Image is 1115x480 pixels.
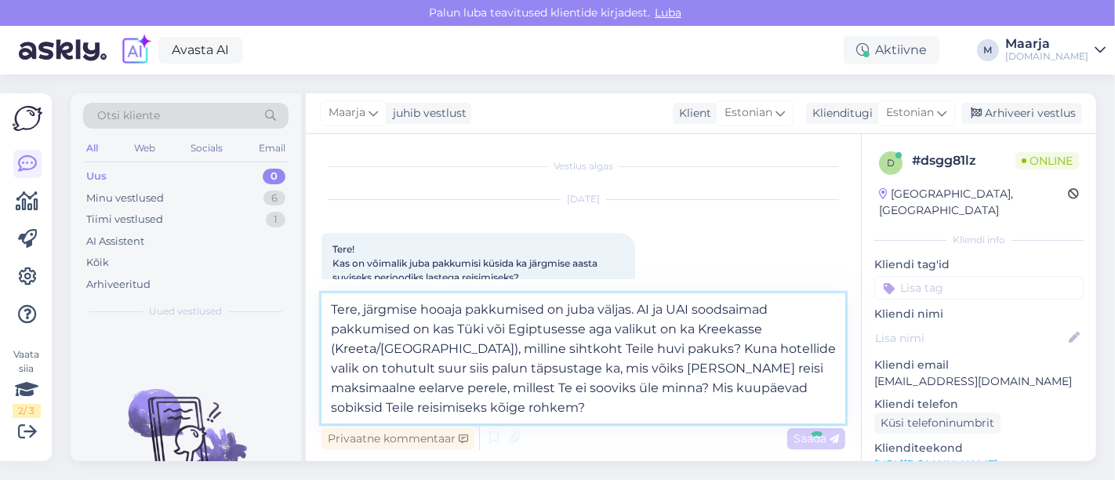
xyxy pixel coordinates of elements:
div: M [977,39,999,61]
span: Estonian [886,104,934,122]
div: Klient [673,105,711,122]
p: Kliendi telefon [874,396,1084,413]
div: 6 [263,191,285,206]
div: Socials [187,138,226,158]
span: Luba [650,5,686,20]
div: Arhiveeri vestlus [961,103,1082,124]
span: Tere! Kas on võimalik juba pakkumisi küsida ka järgmise aasta suviseks perioodiks lastega reisimi... [332,243,627,340]
span: Online [1015,152,1079,169]
div: Kõik [86,255,109,271]
p: Kliendi tag'id [874,256,1084,273]
div: AI Assistent [86,234,144,249]
div: Küsi telefoninumbrit [874,413,1001,434]
div: 0 [263,169,285,184]
div: Arhiveeritud [86,277,151,293]
a: Maarja[DOMAIN_NAME] [1005,38,1106,63]
img: explore-ai [119,34,152,67]
span: Otsi kliente [97,107,160,124]
p: Kliendi nimi [874,306,1084,322]
div: Uus [86,169,107,184]
input: Lisa tag [874,276,1084,300]
div: 2 / 3 [13,404,41,418]
span: Uued vestlused [150,304,223,318]
div: 1 [266,212,285,227]
div: Klienditugi [806,105,873,122]
div: Kliendi info [874,233,1084,247]
input: Lisa nimi [875,329,1066,347]
span: d [887,157,895,169]
div: Email [256,138,289,158]
div: [GEOGRAPHIC_DATA], [GEOGRAPHIC_DATA] [879,186,1068,219]
p: [EMAIL_ADDRESS][DOMAIN_NAME] [874,373,1084,390]
div: Vaata siia [13,347,41,418]
div: Minu vestlused [86,191,164,206]
img: Askly Logo [13,106,42,131]
span: Maarja [329,104,365,122]
a: [URL][DOMAIN_NAME] [874,457,997,471]
span: Estonian [725,104,772,122]
div: Web [131,138,158,158]
p: Klienditeekond [874,440,1084,456]
div: juhib vestlust [387,105,467,122]
div: All [83,138,101,158]
div: Tiimi vestlused [86,212,163,227]
div: Vestlus algas [321,159,845,173]
div: Maarja [1005,38,1088,50]
div: # dsgg81lz [912,151,1015,170]
p: Kliendi email [874,357,1084,373]
a: Avasta AI [158,37,242,64]
div: [DOMAIN_NAME] [1005,50,1088,63]
div: [DATE] [321,192,845,206]
div: Aktiivne [844,36,939,64]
